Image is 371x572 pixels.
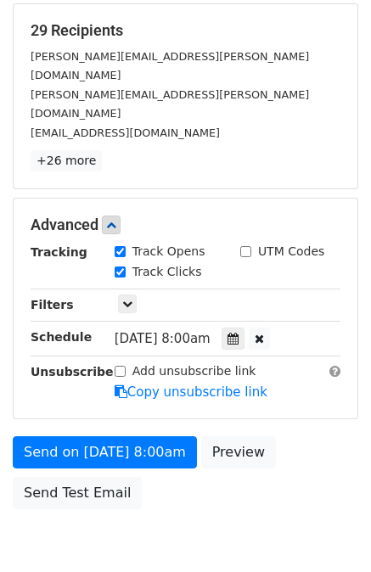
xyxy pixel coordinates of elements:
a: Send Test Email [13,477,142,509]
a: Preview [201,436,276,468]
strong: Unsubscribe [31,365,114,379]
label: Track Opens [132,243,205,261]
iframe: Chat Widget [286,491,371,572]
label: Track Clicks [132,263,202,281]
strong: Schedule [31,330,92,344]
h5: 29 Recipients [31,21,340,40]
small: [PERSON_NAME][EMAIL_ADDRESS][PERSON_NAME][DOMAIN_NAME] [31,88,309,121]
label: Add unsubscribe link [132,362,256,380]
strong: Tracking [31,245,87,259]
a: +26 more [31,150,102,171]
h5: Advanced [31,216,340,234]
small: [PERSON_NAME][EMAIL_ADDRESS][PERSON_NAME][DOMAIN_NAME] [31,50,309,82]
label: UTM Codes [258,243,324,261]
small: [EMAIL_ADDRESS][DOMAIN_NAME] [31,126,220,139]
a: Send on [DATE] 8:00am [13,436,197,468]
strong: Filters [31,298,74,311]
span: [DATE] 8:00am [115,331,211,346]
a: Copy unsubscribe link [115,384,267,400]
